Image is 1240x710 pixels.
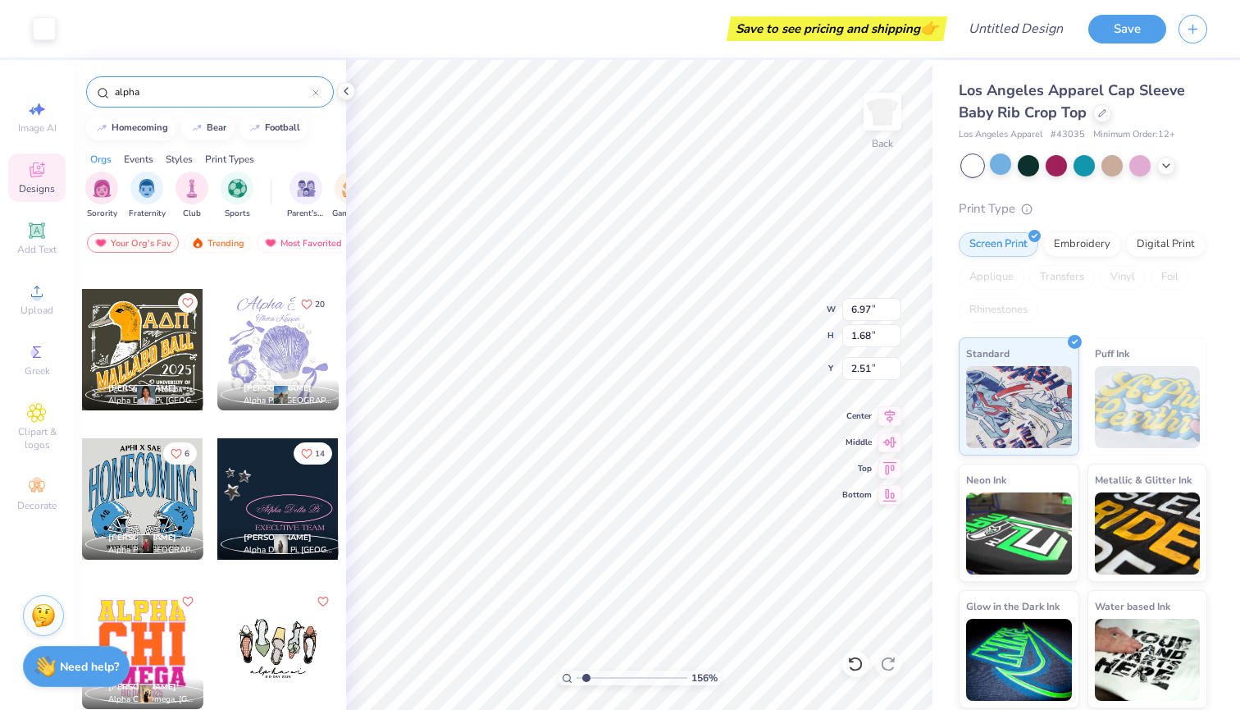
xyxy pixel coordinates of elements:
div: Embroidery [1043,232,1121,257]
span: Greek [25,364,50,378]
span: Middle [842,437,872,448]
span: Los Angeles Apparel [959,128,1042,142]
div: Most Favorited [257,233,349,253]
span: Center [842,410,872,422]
div: Print Types [205,152,254,167]
img: trend_line.gif [248,123,262,133]
span: Alpha Phi, [GEOGRAPHIC_DATA] [244,395,332,407]
span: Upload [21,304,53,317]
span: 14 [315,450,325,458]
img: Metallic & Glitter Ink [1095,492,1201,575]
div: Print Type [959,199,1207,218]
span: Alpha Delta Pi, [GEOGRAPHIC_DATA][US_STATE] [108,395,197,407]
span: Club [183,208,201,220]
img: most_fav.gif [264,237,277,249]
span: 6 [185,450,189,458]
span: Alpha Chi Omega, [GEOGRAPHIC_DATA] [108,694,197,706]
span: Glow in the Dark Ink [966,598,1060,615]
div: filter for Fraternity [129,172,166,220]
button: bear [181,116,234,140]
img: Club Image [183,179,201,198]
button: Save [1088,15,1166,44]
button: filter button [332,172,370,220]
div: Events [124,152,153,167]
img: trending.gif [191,237,204,249]
div: homecoming [112,123,168,132]
div: Styles [166,152,193,167]
button: Like [163,442,197,465]
span: # 43035 [1051,128,1085,142]
button: filter button [129,172,166,220]
span: Los Angeles Apparel Cap Sleeve Baby Rib Crop Top [959,80,1185,122]
span: [PERSON_NAME] [108,681,176,693]
span: [PERSON_NAME] [244,532,312,543]
span: Fraternity [129,208,166,220]
img: Back [866,95,899,128]
span: Water based Ink [1095,598,1170,615]
input: Try "Alpha" [113,84,312,100]
span: Game Day [332,208,370,220]
span: 👉 [920,18,938,38]
span: [PERSON_NAME] [108,382,176,394]
span: Alpha Delta Pi, [GEOGRAPHIC_DATA][US_STATE] [244,544,332,557]
button: filter button [287,172,325,220]
img: Game Day Image [342,179,361,198]
span: Sports [225,208,250,220]
button: Like [294,442,332,465]
span: Puff Ink [1095,345,1129,362]
button: homecoming [86,116,176,140]
button: Like [313,592,333,612]
div: filter for Game Day [332,172,370,220]
button: filter button [176,172,208,220]
span: Minimum Order: 12 + [1093,128,1175,142]
button: Like [294,293,332,315]
div: filter for Club [176,172,208,220]
span: Designs [19,182,55,195]
span: Image AI [18,121,57,135]
img: trend_line.gif [95,123,108,133]
div: Back [872,136,893,151]
button: filter button [221,172,253,220]
div: Screen Print [959,232,1038,257]
div: Rhinestones [959,298,1038,323]
div: Your Org's Fav [87,233,179,253]
img: Puff Ink [1095,366,1201,448]
strong: Need help? [60,659,119,675]
span: Clipart & logos [8,425,66,451]
img: Neon Ink [966,492,1072,575]
div: filter for Sports [221,172,253,220]
img: Parent's Weekend Image [297,179,316,198]
span: [PERSON_NAME] [244,382,312,394]
div: Orgs [90,152,112,167]
span: Standard [966,345,1010,362]
span: Parent's Weekend [287,208,325,220]
div: Transfers [1029,265,1095,290]
span: 156 % [691,671,718,685]
button: filter button [85,172,118,220]
span: 20 [315,300,325,309]
div: Vinyl [1100,265,1146,290]
div: Save to see pricing and shipping [731,16,943,41]
span: [PERSON_NAME] [108,532,176,543]
input: Untitled Design [955,12,1076,45]
span: Top [842,463,872,474]
img: trend_line.gif [190,123,203,133]
span: Alpha Phi, [GEOGRAPHIC_DATA][PERSON_NAME] [108,544,197,557]
span: Neon Ink [966,471,1006,488]
span: Bottom [842,489,872,501]
img: Sorority Image [93,179,112,198]
div: Foil [1151,265,1189,290]
img: Standard [966,366,1072,448]
img: Fraternity Image [138,179,156,198]
span: Add Text [17,243,57,256]
div: Trending [184,233,252,253]
div: filter for Parent's Weekend [287,172,325,220]
button: Like [178,293,198,313]
span: Decorate [17,499,57,512]
div: filter for Sorority [85,172,118,220]
span: Sorority [87,208,117,220]
img: most_fav.gif [94,237,107,249]
button: Like [178,592,198,612]
div: Digital Print [1126,232,1206,257]
img: Sports Image [228,179,247,198]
